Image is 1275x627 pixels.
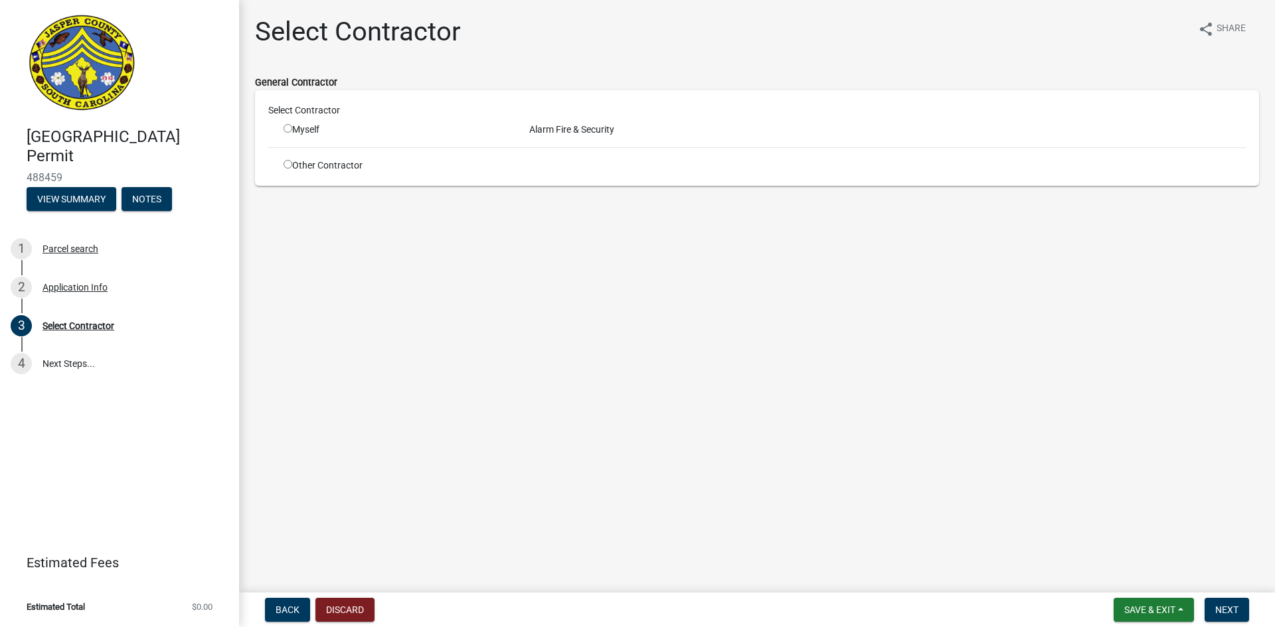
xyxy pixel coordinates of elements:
div: Select Contractor [258,104,1256,117]
span: Estimated Total [27,602,85,611]
div: Select Contractor [42,321,114,330]
wm-modal-confirm: Summary [27,194,116,205]
div: Parcel search [42,244,98,253]
span: Back [276,604,299,615]
div: Alarm Fire & Security [519,123,1256,137]
button: Discard [315,598,375,622]
h4: [GEOGRAPHIC_DATA] Permit [27,127,228,166]
button: Save & Exit [1114,598,1194,622]
button: Back [265,598,310,622]
div: Myself [284,123,509,137]
span: Share [1217,21,1246,37]
div: 4 [11,353,32,374]
div: Application Info [42,283,108,292]
div: 1 [11,238,32,259]
wm-modal-confirm: Notes [122,194,172,205]
button: shareShare [1187,16,1256,42]
span: 488459 [27,171,212,184]
button: Next [1205,598,1249,622]
button: View Summary [27,187,116,211]
span: Next [1215,604,1238,615]
div: 2 [11,277,32,298]
button: Notes [122,187,172,211]
i: share [1198,21,1214,37]
div: 3 [11,315,32,336]
img: Jasper County, South Carolina [27,14,137,113]
h1: Select Contractor [255,16,461,48]
span: Save & Exit [1124,604,1175,615]
div: Other Contractor [274,159,519,173]
label: General Contractor [255,78,337,88]
span: $0.00 [192,602,212,611]
a: Estimated Fees [11,549,218,576]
